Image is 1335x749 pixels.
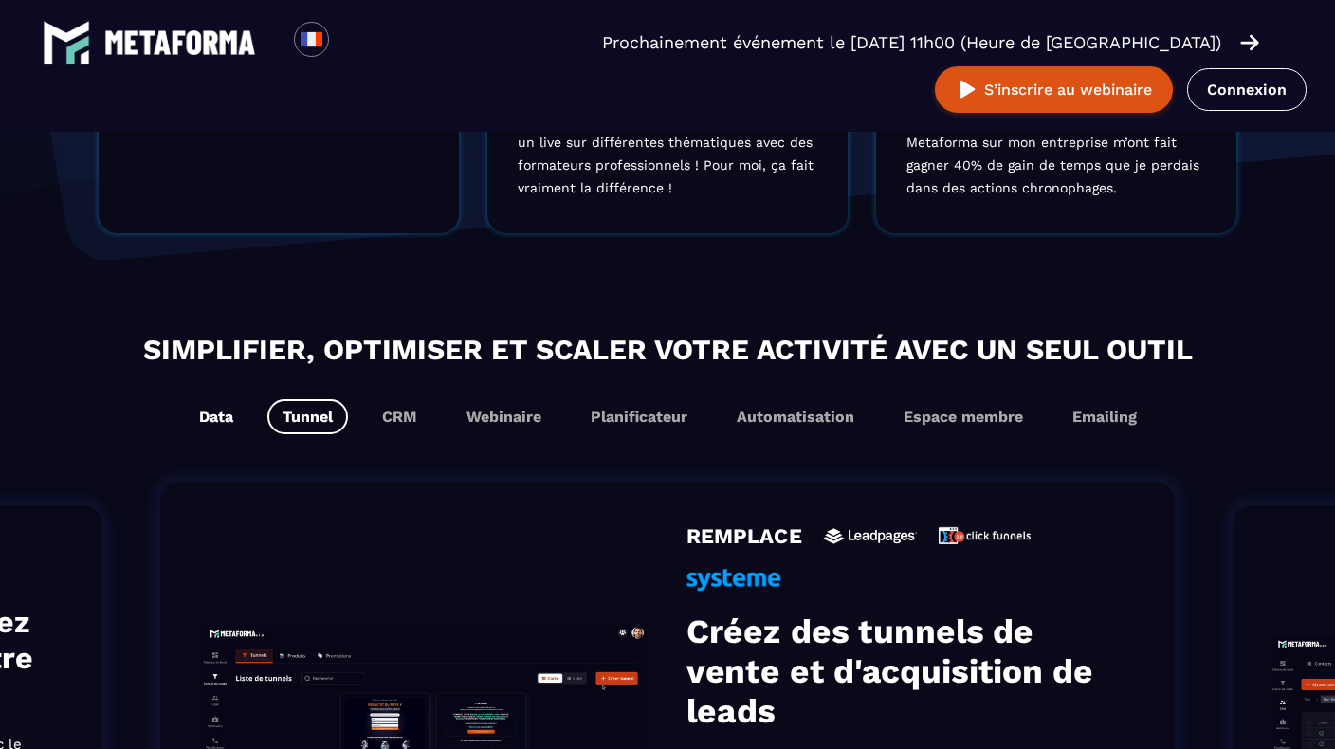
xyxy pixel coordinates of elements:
button: Tunnel [267,399,348,434]
img: fr [300,27,323,51]
button: S’inscrire au webinaire [935,66,1173,113]
img: arrow-right [1240,32,1259,53]
img: logo [104,30,256,55]
button: Webinaire [451,399,557,434]
button: CRM [367,399,432,434]
img: icon [938,526,1032,544]
h4: REMPLACE [686,523,802,548]
div: Search for option [329,22,375,64]
button: Data [184,399,248,434]
h3: Créez des tunnels de vente et d'acquisition de leads [686,612,1133,731]
img: icon [823,528,917,544]
button: Automatisation [722,399,869,434]
img: play [956,78,979,101]
button: Planificateur [576,399,703,434]
a: Connexion [1187,68,1307,111]
img: icon [686,569,780,592]
img: logo [43,19,90,66]
button: Emailing [1057,399,1152,434]
input: Search for option [345,31,359,54]
p: Prochainement événement le [DATE] 11h00 (Heure de [GEOGRAPHIC_DATA]) [602,29,1221,56]
button: Espace membre [888,399,1038,434]
h2: Simplifier, optimiser et scaler votre activité avec un seul outil [19,328,1316,371]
